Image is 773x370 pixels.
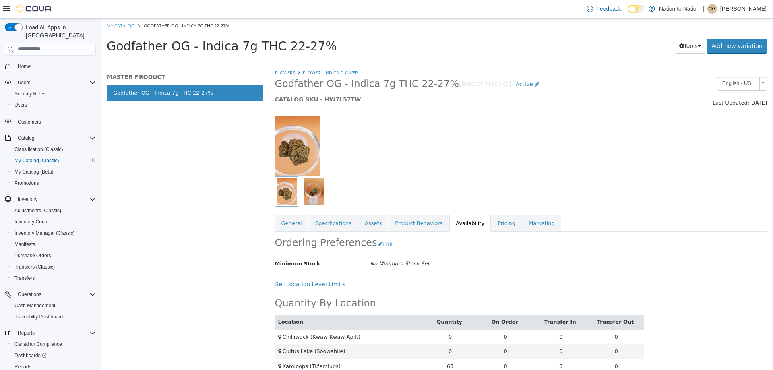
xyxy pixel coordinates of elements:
span: Godfather OG - Indica 7g THC 22-27% [43,4,128,10]
td: 0 [377,340,433,355]
button: Customers [2,116,99,127]
div: Cam Gottfriedson [707,4,717,14]
button: Inventory Manager (Classic) [8,227,99,239]
button: Users [2,77,99,88]
a: Dashboards [8,350,99,361]
td: 63 [322,340,377,355]
span: My Catalog (Classic) [11,156,96,165]
button: Operations [2,289,99,300]
button: Inventory Count [8,216,99,227]
span: Users [14,78,96,87]
a: Transfer In [444,300,477,306]
span: Adjustments (Classic) [11,206,96,215]
span: My Catalog (Beta) [14,169,54,175]
span: CG [709,4,716,14]
span: Last Updated: [612,81,649,87]
span: Cash Management [14,302,55,309]
span: Classification (Classic) [11,145,96,154]
a: Promotions [11,178,42,188]
span: Dark Mode [628,13,628,14]
td: 0 [488,340,544,355]
p: | [703,4,704,14]
span: Godfather OG - Indica 7g THC 22-27% [6,21,236,35]
span: Promotions [14,180,39,186]
a: Traceabilty Dashboard [11,312,66,322]
a: Marketing [422,196,461,213]
a: Home [14,62,34,71]
span: Promotions [11,178,96,188]
a: My Catalog [6,4,34,10]
span: Inventory Count [11,217,96,227]
a: On Order [391,300,419,306]
button: Canadian Compliance [8,339,99,350]
a: Users [11,100,30,110]
td: 0 [322,326,377,341]
i: No Minimum Stock Set [269,242,329,248]
span: Minimum Stock [174,242,220,248]
button: Home [2,60,99,72]
a: Canadian Compliance [11,339,65,349]
span: Adjustments (Classic) [14,207,61,214]
span: Purchase Orders [14,252,51,259]
a: Customers [14,117,44,127]
span: Inventory [14,194,96,204]
span: Traceabilty Dashboard [11,312,96,322]
button: Manifests [8,239,99,250]
a: My Catalog (Classic) [11,156,62,165]
span: Dashboards [14,352,47,359]
td: 0 [377,326,433,341]
small: [Master Product] [358,62,411,69]
td: 0 [432,340,488,355]
a: English - US [616,58,666,72]
span: Traceabilty Dashboard [14,314,63,320]
button: Inventory [2,194,99,205]
button: Promotions [8,178,99,189]
p: [PERSON_NAME] [720,4,767,14]
span: Operations [18,291,41,298]
button: Edit [277,218,297,233]
button: Security Roles [8,88,99,99]
span: My Catalog (Classic) [14,157,59,164]
a: Specifications [208,196,257,213]
a: Pricing [391,196,421,213]
button: Users [8,99,99,111]
span: Active [415,62,432,69]
a: Cash Management [11,301,58,310]
a: Godfather OG - Indica 7g THC 22-27% [6,66,162,83]
img: Cova [16,5,52,13]
span: Customers [18,119,41,125]
span: Feedback [596,5,621,13]
span: Transfers [14,275,35,281]
span: Inventory Count [14,219,49,225]
a: Transfers (Classic) [11,262,58,272]
a: Dashboards [11,351,50,360]
span: Manifests [11,240,96,249]
span: Home [14,61,96,71]
span: Users [14,102,27,108]
button: Purchase Orders [8,250,99,261]
a: Flowers [174,51,194,57]
a: General [174,196,208,213]
span: Users [11,100,96,110]
a: Adjustments (Classic) [11,206,64,215]
a: Feedback [583,1,624,17]
button: Catalog [14,133,37,143]
button: Reports [14,328,38,338]
span: Transfers (Classic) [11,262,96,272]
span: English - US [617,59,655,71]
button: Traceabilty Dashboard [8,311,99,322]
span: Users [18,79,30,86]
td: 0 [432,326,488,341]
input: Dark Mode [628,5,645,13]
span: Purchase Orders [11,251,96,260]
button: Operations [14,289,45,299]
span: Transfers (Classic) [14,264,55,270]
td: 0 [488,311,544,326]
a: Purchase Orders [11,251,54,260]
a: Quantity [336,300,363,306]
span: My Catalog (Beta) [11,167,96,177]
span: Home [18,63,31,70]
a: Transfer Out [496,300,535,306]
button: Reports [2,327,99,339]
a: Inventory Manager (Classic) [11,228,78,238]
